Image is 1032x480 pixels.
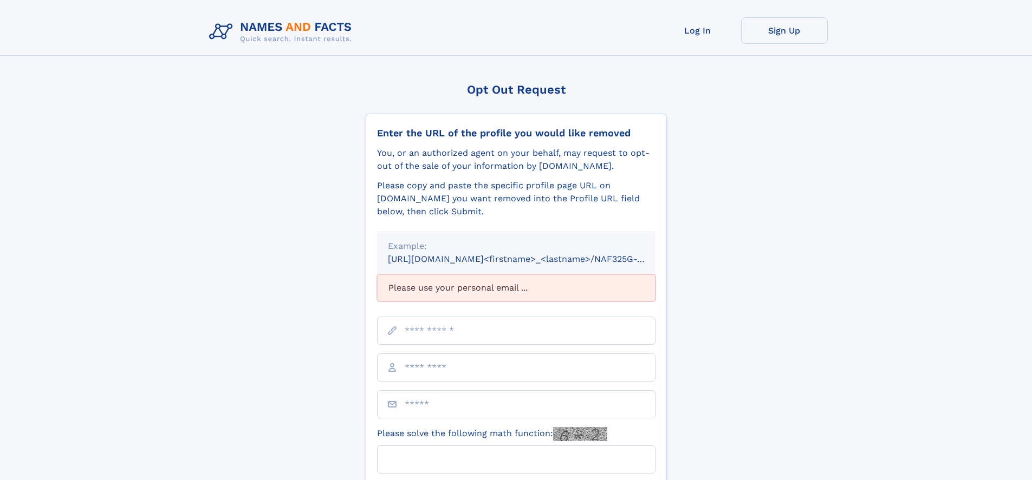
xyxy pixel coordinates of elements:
label: Please solve the following math function: [377,427,607,441]
div: Example: [388,240,645,253]
a: Log In [654,17,741,44]
div: Please use your personal email ... [377,274,655,301]
div: You, or an authorized agent on your behalf, may request to opt-out of the sale of your informatio... [377,147,655,173]
img: Logo Names and Facts [205,17,361,47]
div: Enter the URL of the profile you would like removed [377,127,655,139]
a: Sign Up [741,17,828,44]
div: Opt Out Request [366,83,667,96]
div: Please copy and paste the specific profile page URL on [DOMAIN_NAME] you want removed into the Pr... [377,179,655,218]
small: [URL][DOMAIN_NAME]<firstname>_<lastname>/NAF325G-xxxxxxxx [388,254,676,264]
